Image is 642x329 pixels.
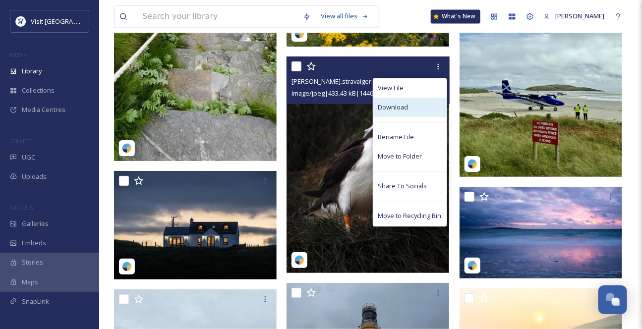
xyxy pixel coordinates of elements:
[378,152,422,161] span: Move to Folder
[467,159,477,169] img: snapsea-logo.png
[10,204,33,211] span: WIDGETS
[467,261,477,271] img: snapsea-logo.png
[122,262,132,272] img: snapsea-logo.png
[460,187,622,278] img: paulbinnion-4837969.jpg
[31,16,108,26] span: Visit [GEOGRAPHIC_DATA]
[22,172,47,181] span: Uploads
[431,9,480,23] a: What's New
[122,143,132,153] img: snapsea-logo.png
[294,29,304,39] img: snapsea-logo.png
[378,132,414,142] span: Rename File
[22,219,49,228] span: Galleries
[10,137,31,145] span: COLLECT
[292,77,443,86] span: [PERSON_NAME].stravaiger-17967261950926800.jpg
[10,51,27,58] span: MEDIA
[598,285,627,314] button: Open Chat
[378,103,409,112] span: Download
[22,66,42,76] span: Library
[378,83,404,93] span: View File
[114,171,277,279] img: stevenrenniephotography-4911234.jpg
[22,258,43,267] span: Stories
[22,105,65,114] span: Media Centres
[378,211,442,220] span: Move to Recycling Bin
[16,16,26,26] img: Untitled%20design%20%2897%29.png
[137,5,298,27] input: Search your library
[22,238,46,248] span: Embeds
[22,153,35,162] span: UGC
[294,255,304,265] img: snapsea-logo.png
[22,86,55,95] span: Collections
[539,6,609,26] a: [PERSON_NAME]
[292,89,391,98] span: image/jpeg | 433.43 kB | 1440 x 1920
[287,56,449,273] img: anne.stravaiger-17967261950926800.jpg
[316,6,374,26] a: View all files
[22,297,49,306] span: SnapLink
[22,277,38,287] span: Maps
[378,181,427,191] span: Share To Socials
[555,11,604,20] span: [PERSON_NAME]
